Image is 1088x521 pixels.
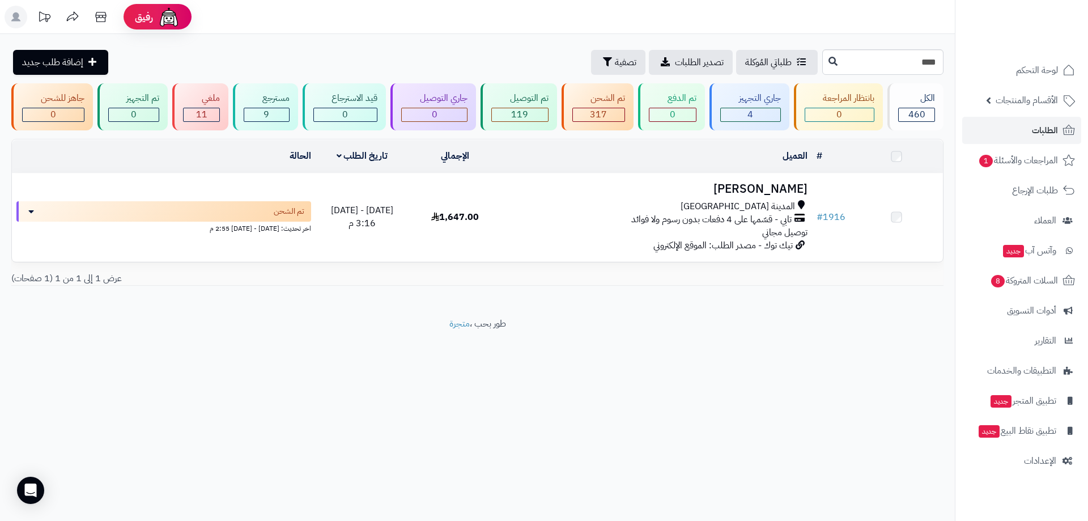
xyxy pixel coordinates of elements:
div: 0 [402,108,467,121]
a: تاريخ الطلب [337,149,388,163]
span: 1 [979,155,993,167]
a: وآتس آبجديد [962,237,1081,264]
span: السلات المتروكة [990,273,1058,289]
span: [DATE] - [DATE] 3:16 م [331,204,393,230]
div: 0 [805,108,874,121]
span: أدوات التسويق [1007,303,1056,319]
img: ai-face.png [158,6,180,28]
div: 9 [244,108,289,121]
span: المدينة [GEOGRAPHIC_DATA] [681,200,795,213]
span: 11 [196,108,207,121]
button: تصفية [591,50,645,75]
div: الكل [898,92,935,105]
div: تم التوصيل [491,92,549,105]
span: جديد [991,395,1011,408]
span: 0 [836,108,842,121]
span: 0 [670,108,675,121]
a: متجرة [449,317,470,331]
a: جاري التوصيل 0 [388,83,478,130]
span: تيك توك - مصدر الطلب: الموقع الإلكتروني [653,239,793,252]
a: تم الدفع 0 [636,83,707,130]
span: إضافة طلب جديد [22,56,83,69]
a: الإعدادات [962,447,1081,475]
div: مسترجع [244,92,290,105]
a: تم التجهيز 0 [95,83,171,130]
span: رفيق [135,10,153,24]
a: أدوات التسويق [962,297,1081,324]
div: 4 [721,108,780,121]
span: طلبات الإرجاع [1012,183,1058,198]
a: جاهز للشحن 0 [9,83,95,130]
span: 317 [590,108,607,121]
span: جديد [979,425,1000,438]
a: طلباتي المُوكلة [736,50,818,75]
div: تم الشحن [572,92,626,105]
div: 0 [23,108,84,121]
h3: [PERSON_NAME] [507,183,807,196]
a: جاري التجهيز 4 [707,83,792,130]
span: تصفية [615,56,636,69]
a: #1916 [817,210,845,224]
span: الإعدادات [1024,453,1056,469]
span: الطلبات [1032,122,1058,138]
span: وآتس آب [1002,243,1056,259]
a: تحديثات المنصة [30,6,58,31]
span: 0 [432,108,437,121]
span: # [817,210,823,224]
a: تطبيق نقاط البيعجديد [962,417,1081,444]
span: الأقسام والمنتجات [996,92,1058,108]
span: 119 [511,108,528,121]
div: اخر تحديث: [DATE] - [DATE] 2:55 م [16,222,311,234]
a: العملاء [962,207,1081,234]
span: المراجعات والأسئلة [978,153,1058,168]
span: 460 [908,108,925,121]
span: تطبيق المتجر [989,393,1056,409]
div: Open Intercom Messenger [17,477,44,504]
span: لوحة التحكم [1016,62,1058,78]
a: بانتظار المراجعة 0 [792,83,886,130]
span: 0 [342,108,348,121]
a: الإجمالي [441,149,469,163]
a: طلبات الإرجاع [962,177,1081,204]
div: 317 [573,108,625,121]
div: 0 [649,108,696,121]
span: 9 [263,108,269,121]
div: جاري التجهيز [720,92,781,105]
a: تم الشحن 317 [559,83,636,130]
span: التطبيقات والخدمات [987,363,1056,379]
span: تابي - قسّمها على 4 دفعات بدون رسوم ولا فوائد [631,213,792,226]
a: # [817,149,822,163]
a: الطلبات [962,117,1081,144]
span: 0 [50,108,56,121]
div: ملغي [183,92,220,105]
a: الحالة [290,149,311,163]
a: التطبيقات والخدمات [962,357,1081,384]
span: توصيل مجاني [762,226,807,239]
div: بانتظار المراجعة [805,92,875,105]
span: تصدير الطلبات [675,56,724,69]
div: 119 [492,108,548,121]
a: المراجعات والأسئلة1 [962,147,1081,174]
span: 8 [991,275,1005,287]
span: طلباتي المُوكلة [745,56,792,69]
div: جاهز للشحن [22,92,84,105]
span: تطبيق نقاط البيع [977,423,1056,439]
a: السلات المتروكة8 [962,267,1081,294]
a: الكل460 [885,83,946,130]
span: 1,647.00 [431,210,479,224]
div: عرض 1 إلى 1 من 1 (1 صفحات) [3,272,478,285]
div: 11 [184,108,219,121]
div: 0 [314,108,377,121]
a: ملغي 11 [170,83,231,130]
span: 0 [131,108,137,121]
a: تصدير الطلبات [649,50,733,75]
span: تم الشحن [274,206,304,217]
div: قيد الاسترجاع [313,92,378,105]
span: جديد [1003,245,1024,257]
div: تم الدفع [649,92,696,105]
span: التقارير [1035,333,1056,349]
div: تم التجهيز [108,92,160,105]
span: العملاء [1034,213,1056,228]
div: 0 [109,108,159,121]
a: تطبيق المتجرجديد [962,387,1081,414]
